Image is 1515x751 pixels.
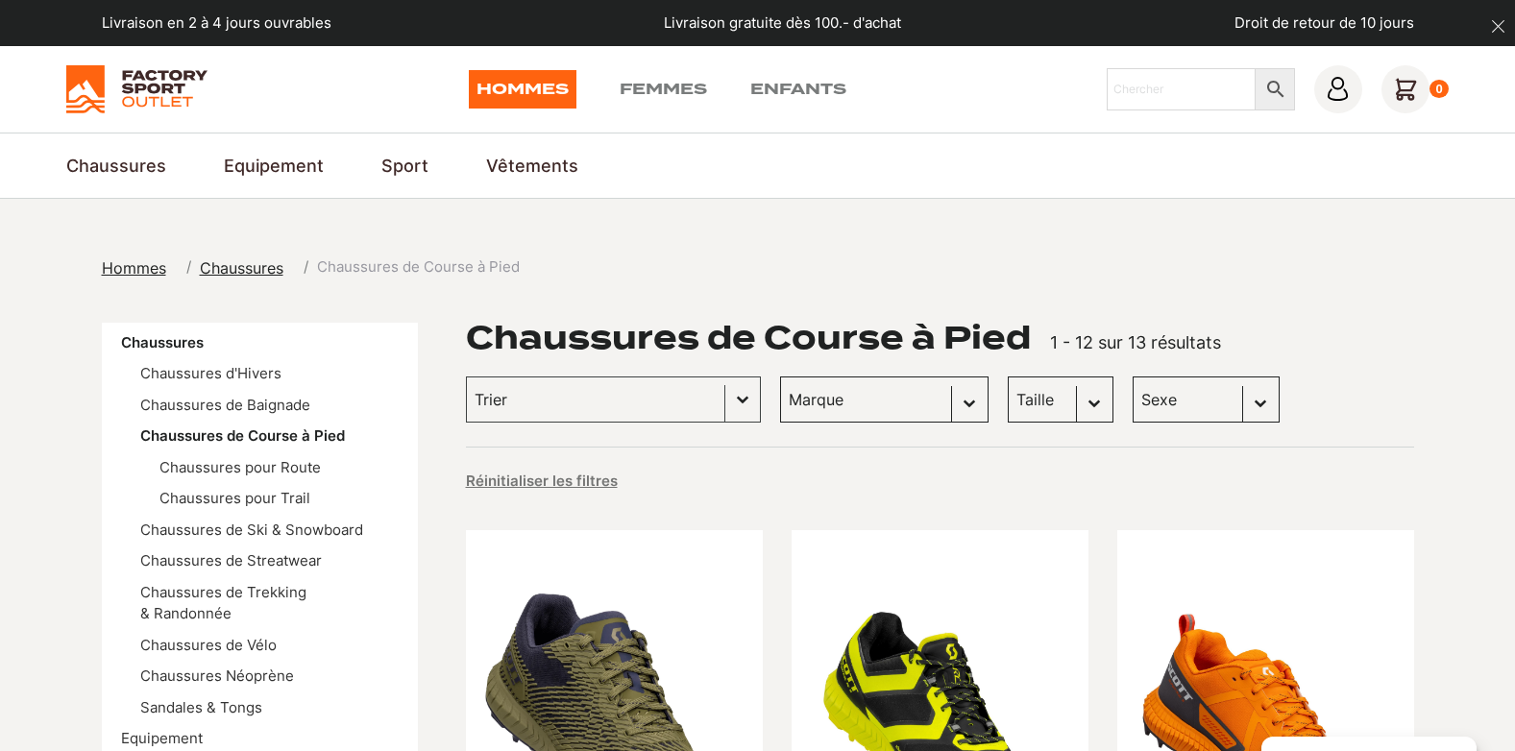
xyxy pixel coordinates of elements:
[140,666,294,685] a: Chaussures Néoprène
[1050,332,1221,352] span: 1 - 12 sur 13 résultats
[66,153,166,179] a: Chaussures
[140,426,345,445] a: Chaussures de Course à Pied
[102,256,520,279] nav: breadcrumbs
[66,65,208,113] img: Factory Sport Outlet
[317,256,520,279] span: Chaussures de Course à Pied
[200,258,283,278] span: Chaussures
[140,396,310,414] a: Chaussures de Baignade
[140,636,277,654] a: Chaussures de Vélo
[620,70,707,109] a: Femmes
[1107,68,1256,110] input: Chercher
[1481,10,1515,43] button: dismiss
[102,12,331,35] p: Livraison en 2 à 4 jours ouvrables
[469,70,576,109] a: Hommes
[102,256,178,279] a: Hommes
[486,153,578,179] a: Vêtements
[1429,80,1450,99] div: 0
[664,12,901,35] p: Livraison gratuite dès 100.- d'achat
[121,333,204,351] a: Chaussures
[750,70,846,109] a: Enfants
[224,153,324,179] a: Equipement
[1234,12,1414,35] p: Droit de retour de 10 jours
[102,258,166,278] span: Hommes
[159,458,321,476] a: Chaussures pour Route
[140,521,363,539] a: Chaussures de Ski & Snowboard
[466,323,1031,353] h1: Chaussures de Course à Pied
[466,472,618,491] button: Réinitialiser les filtres
[159,489,310,507] a: Chaussures pour Trail
[140,364,281,382] a: Chaussures d'Hivers
[140,583,306,623] a: Chaussures de Trekking & Randonnée
[475,387,717,412] input: Trier
[121,729,203,747] a: Equipement
[200,256,295,279] a: Chaussures
[140,551,322,569] a: Chaussures de Streatwear
[381,153,428,179] a: Sport
[140,698,262,716] a: Sandales & Tongs
[725,377,760,422] button: Basculer la liste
